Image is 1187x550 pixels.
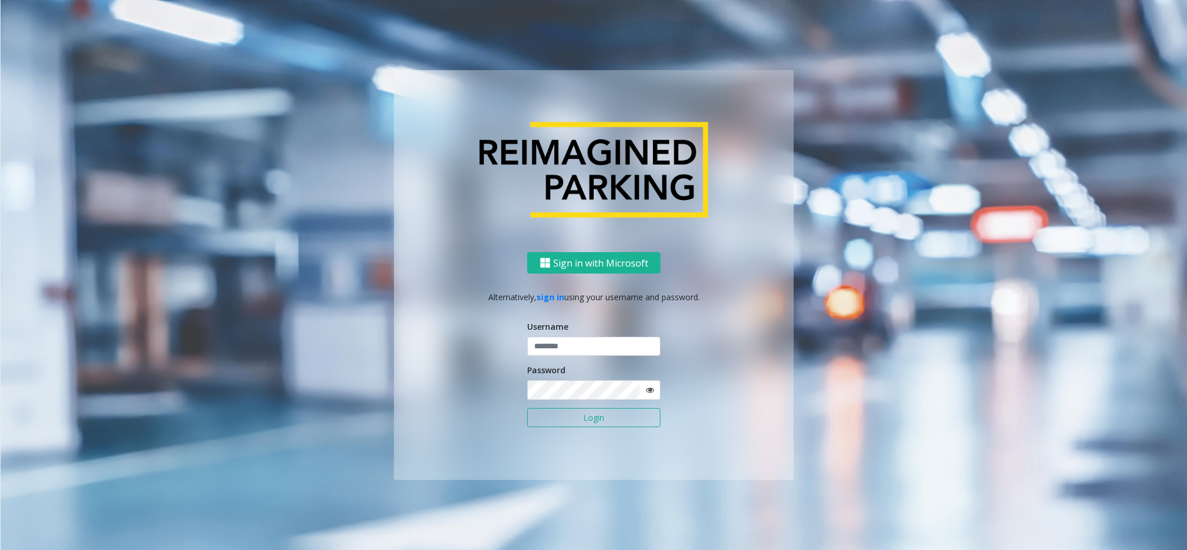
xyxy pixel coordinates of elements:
label: Password [527,364,565,376]
button: Login [527,408,660,428]
p: Alternatively, using your username and password. [406,291,782,303]
label: Username [527,320,568,333]
a: sign in [536,292,564,303]
button: Sign in with Microsoft [527,252,660,274]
